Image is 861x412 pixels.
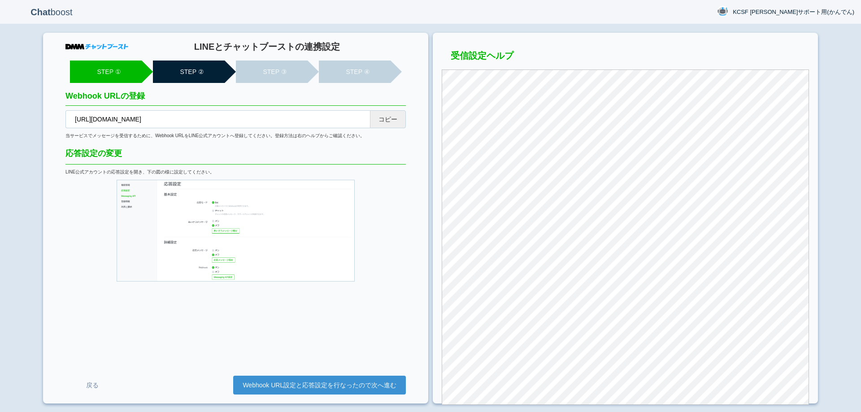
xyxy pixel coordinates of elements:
li: STEP ④ [319,61,391,83]
span: KCSF [PERSON_NAME]サポート用(かんでん) [733,8,854,17]
div: 応答設定の変更 [65,148,406,165]
img: LINE公式アカウント応答設定 [117,180,355,282]
img: DMMチャットブースト [65,44,128,49]
b: Chat [30,7,50,17]
li: STEP ③ [236,61,308,83]
li: STEP ① [70,61,142,83]
li: STEP ② [153,61,225,83]
div: 当サービスでメッセージを受信するために、Webhook URLをLINE公式アカウントへ登録してください。登録方法は右のヘルプからご確認ください。 [65,133,406,139]
img: User Image [717,6,728,17]
a: 戻る [65,377,119,394]
p: boost [7,1,96,23]
h1: LINEとチャットブーストの連携設定 [128,42,406,52]
h3: 受信設定ヘルプ [442,51,809,65]
h2: Webhook URLの登録 [65,92,406,106]
a: Webhook URL設定と応答設定を行なったので次へ進む [233,376,406,395]
div: LINE公式アカウントの応答設定を開き、下の図の様に設定してください。 [65,169,406,175]
button: コピー [370,110,406,128]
